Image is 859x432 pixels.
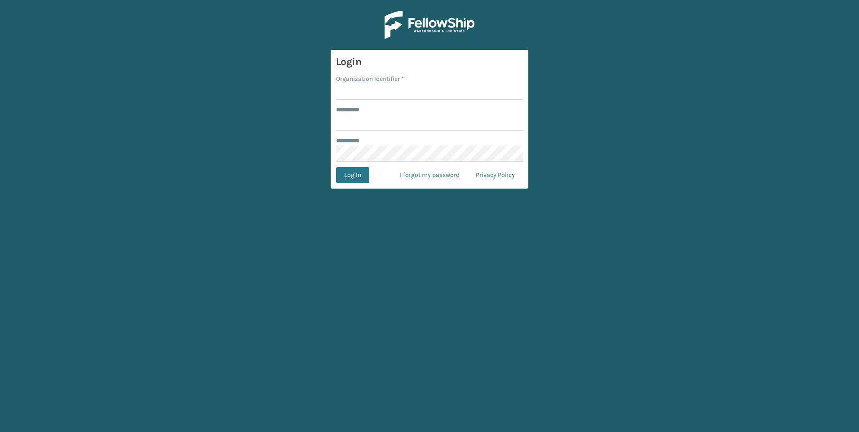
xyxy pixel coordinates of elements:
[392,167,468,183] a: I forgot my password
[336,55,523,69] h3: Login
[385,11,474,39] img: Logo
[336,74,404,84] label: Organization Identifier
[336,167,369,183] button: Log In
[468,167,523,183] a: Privacy Policy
